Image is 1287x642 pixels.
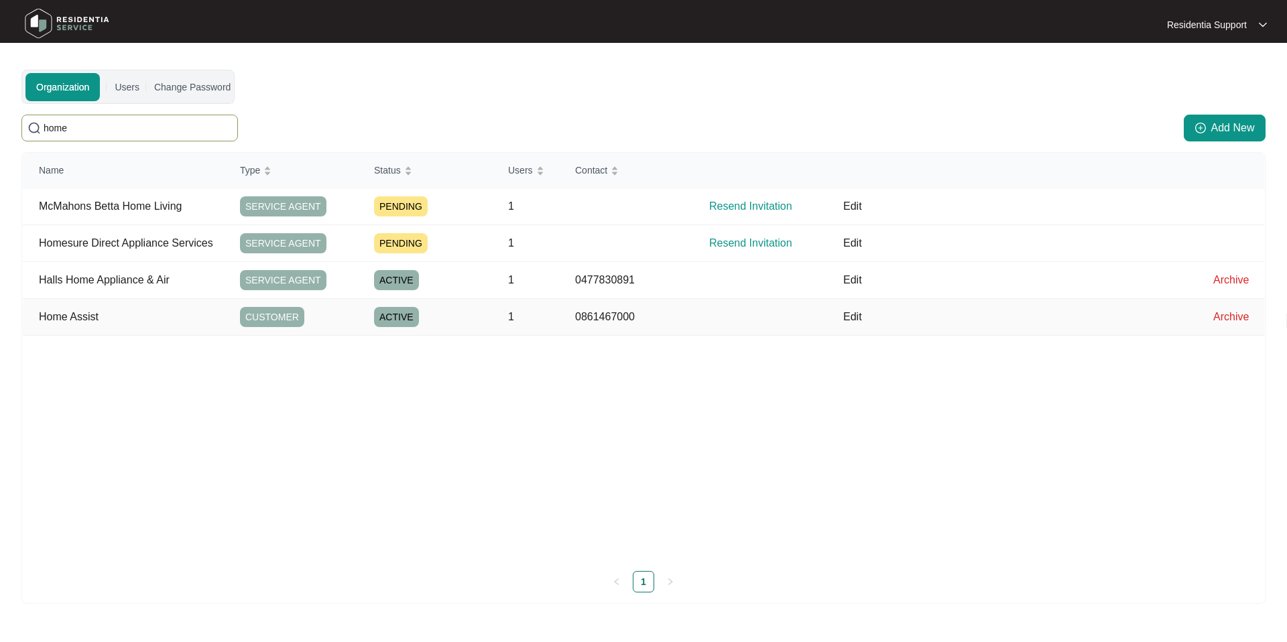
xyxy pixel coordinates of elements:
p: Edit [843,198,1197,214]
p: Edit [843,235,1197,251]
p: Resend Invitation [709,235,827,251]
span: SERVICE AGENT [240,270,326,290]
span: CUSTOMER [240,307,304,327]
p: McMahons Betta Home Living [39,198,224,214]
span: Add New [1211,120,1255,136]
td: 1 [492,262,559,299]
span: PENDING [374,196,428,216]
div: Organizations [21,115,1266,141]
span: PENDING [374,233,428,253]
span: right [666,578,674,586]
input: Search [44,121,232,135]
td: 0477830891 [559,262,693,299]
button: left [606,571,627,592]
span: left [613,578,621,586]
p: Edit [843,309,1197,325]
img: search-icon [27,121,41,135]
div: Organization [25,73,100,101]
p: Archive [1213,272,1264,288]
li: 1 [633,571,654,592]
span: Type [240,163,260,178]
span: Users [508,163,533,178]
span: Status [374,163,401,178]
img: dropdown arrow [1259,21,1267,28]
th: Status [358,153,492,188]
span: SERVICE AGENT [240,196,326,216]
p: Archive [1213,309,1264,325]
span: SERVICE AGENT [240,233,326,253]
span: plus-circle [1195,123,1206,133]
th: Users [492,153,559,188]
th: Contact [559,153,693,188]
img: residentia service logo [20,3,114,44]
td: 1 [492,188,559,225]
p: Home Assist [39,309,224,325]
div: Users [115,80,139,94]
p: Resend Invitation [709,198,827,214]
span: ACTIVE [374,270,419,290]
div: Change Password [154,80,231,94]
td: 0861467000 [559,299,693,336]
p: Homesure Direct Appliance Services [39,235,224,251]
button: Add New [1184,115,1266,141]
td: 1 [492,225,559,262]
span: Contact [575,163,607,178]
li: Previous Page [606,571,627,592]
button: right [660,571,681,592]
li: Next Page [660,571,681,592]
span: ACTIVE [374,307,419,327]
a: 1 [633,572,654,592]
th: Name [23,153,224,188]
td: 1 [492,299,559,336]
p: Halls Home Appliance & Air [39,272,224,288]
th: Type [224,153,358,188]
p: Edit [843,272,1197,288]
p: Residentia Support [1167,18,1247,31]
